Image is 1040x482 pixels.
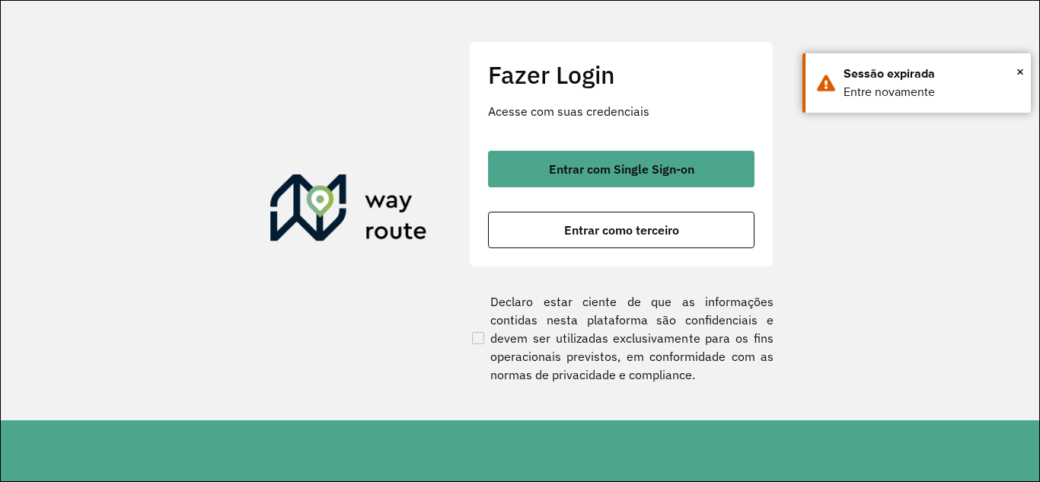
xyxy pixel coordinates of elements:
[549,163,694,175] span: Entrar com Single Sign-on
[488,102,754,120] p: Acesse com suas credenciais
[488,151,754,187] button: button
[1016,60,1024,83] button: Close
[844,83,1019,101] div: Entre novamente
[469,292,774,384] label: Declaro estar ciente de que as informações contidas nesta plataforma são confidenciais e devem se...
[488,60,754,89] h2: Fazer Login
[1016,60,1024,83] span: ×
[270,174,427,247] img: Roteirizador AmbevTech
[844,65,1019,83] div: Sessão expirada
[564,224,679,236] span: Entrar como terceiro
[488,212,754,248] button: button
